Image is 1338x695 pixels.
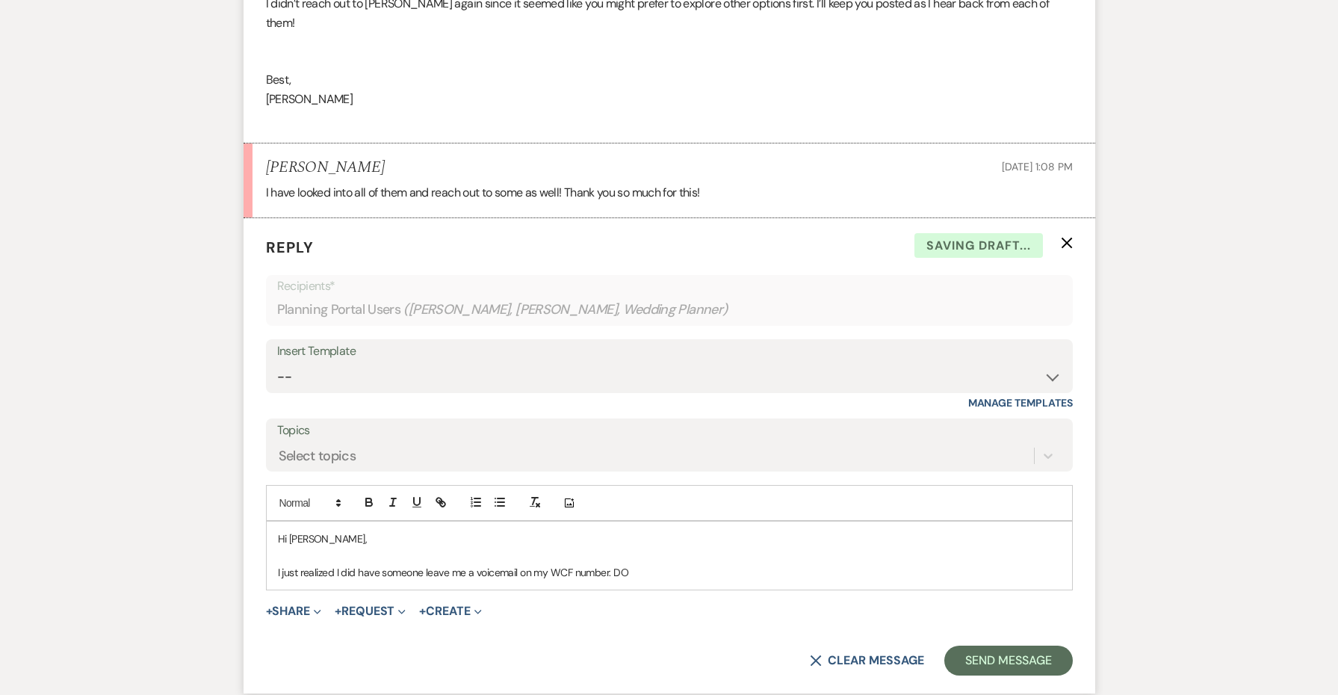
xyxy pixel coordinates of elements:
[266,90,1073,109] p: [PERSON_NAME]
[944,646,1072,676] button: Send Message
[968,396,1073,410] a: Manage Templates
[277,277,1062,296] p: Recipients*
[335,605,341,617] span: +
[277,420,1062,442] label: Topics
[403,300,728,320] span: ( [PERSON_NAME], [PERSON_NAME], Wedding Planner )
[279,445,356,466] div: Select topics
[335,605,406,617] button: Request
[419,605,426,617] span: +
[1002,160,1072,173] span: [DATE] 1:08 PM
[277,295,1062,324] div: Planning Portal Users
[419,605,481,617] button: Create
[914,233,1043,259] span: Saving draft...
[277,341,1062,362] div: Insert Template
[810,655,923,667] button: Clear message
[266,238,314,257] span: Reply
[266,605,273,617] span: +
[266,70,1073,90] p: Best,
[266,158,385,177] h5: [PERSON_NAME]
[266,183,1073,203] p: I have looked into all of them and reach out to some as well! Thank you so much for this!
[266,605,322,617] button: Share
[278,564,1061,581] p: I just realized I did have someone leave me a voicemail on my WCF number. DO
[278,531,1061,547] p: Hi [PERSON_NAME],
